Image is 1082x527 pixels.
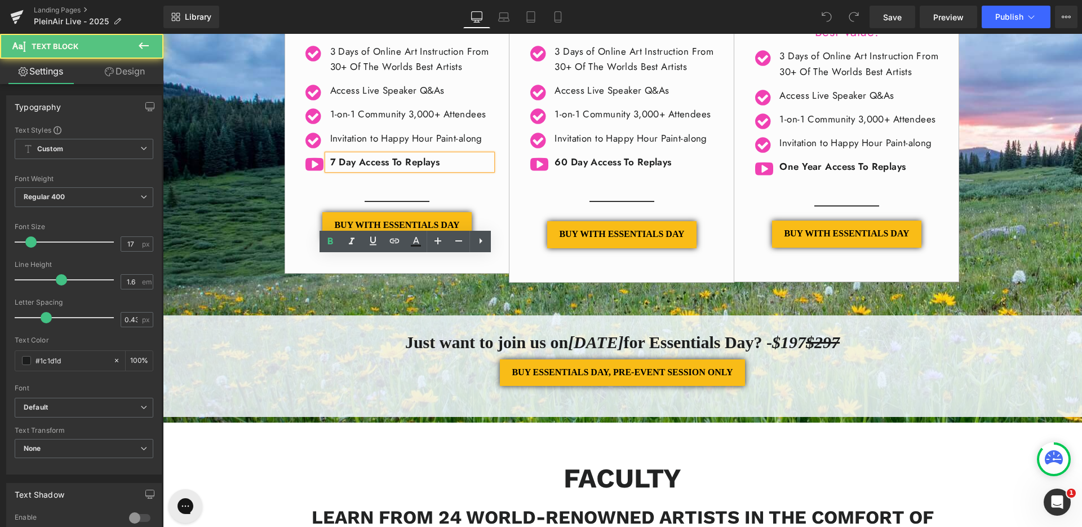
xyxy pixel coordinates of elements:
p: ​Invitation to Happy Hour Paint-along [617,102,779,117]
p: 3 Days of Online Art Instruction From 30+ Of The Worlds Best Artists [392,10,554,41]
div: Font [15,384,153,392]
b: Custom [37,144,63,154]
p: 3 Days of Online Art Instruction From 30+ Of The Worlds Best Artists [167,10,330,41]
div: Text Shadow [15,484,64,499]
a: Buy With Beginners Day - Opens in a new tab - Opens in a new tab - Opens in a new tab - Opens in ... [159,178,308,205]
strong: FACULTY [401,428,518,460]
span: PleinAir Live - 2025 [34,17,109,26]
div: % [126,351,153,371]
p: ​1-on-1 Community 3,000+ Attendees [392,73,554,88]
span: Publish [995,12,1023,21]
a: Landing Pages [34,6,163,15]
p: 3 Days of Online Art Instruction From 30+ Of The Worlds Best Artists [617,15,779,45]
p: ​1-on-1 Community 3,000+ Attendees [617,78,779,93]
strong: ​7 Day Access To Replays [167,121,277,135]
span: Library [185,12,211,22]
span: Buy Essentials Day, Pre-Event Session Only [349,332,570,345]
a: Desktop [463,6,490,28]
button: Redo [842,6,865,28]
span: px [142,316,152,323]
iframe: Intercom live chat [1044,489,1071,516]
b: Regular 400 [24,192,65,201]
div: Text Transform [15,427,153,434]
input: Color [36,354,108,367]
span: Save [883,11,902,23]
p: ​Invitation to Happy Hour Paint-along [392,97,554,112]
p: Access Live Speaker Q&As [392,49,554,64]
div: Typography [15,96,61,112]
p: Access Live Speaker Q&As [617,54,779,69]
span: 1 [1067,489,1076,498]
span: Buy With Essentials Day [621,194,746,207]
a: Mobile [544,6,571,28]
a: Laptop [490,6,517,28]
button: Gorgias live chat [6,4,39,38]
b: ​One Year Access To Replays [617,126,743,139]
div: Line Height [15,261,153,269]
s: $297 [643,299,677,318]
p: ​1-on-1 Community 3,000+ Attendees [167,73,330,88]
p: Access Live Speaker Q&As [167,49,330,64]
div: Letter Spacing [15,298,153,306]
button: More [1055,6,1077,28]
span: Preview [933,11,964,23]
strong: ​60 Day Access To Replays [392,121,508,135]
span: Buy With Essentials Day [396,194,521,207]
b: LEARN FROM 24 WORLD-RENOWNED ARTISTS IN THE COMFORT OF YOUR OWN HOME [149,472,771,520]
div: Font Size [15,223,153,231]
strong: $197 [609,299,677,318]
b: None [24,444,41,453]
a: Preview [920,6,977,28]
div: Text Styles [15,125,153,134]
a: Buy With Beginners Day - Opens in a new tab - Opens in a new tab - Opens in a new tab - Opens in ... [384,187,533,214]
div: Text Color [15,336,153,344]
i: [DATE] [405,299,460,318]
span: px [142,240,152,248]
p: ​Invitation to Happy Hour Paint-along [167,97,330,112]
a: Buy Beginners Pre-Event Session Only - Opens in a new tab - Opens in a new tab - Opens in a new t... [337,326,582,353]
a: Tablet [517,6,544,28]
span: Buy With Essentials Day [171,185,296,198]
i: Default [24,403,48,412]
a: Design [84,59,166,84]
a: New Library [163,6,219,28]
div: Font Weight [15,175,153,183]
a: Buy With Beginners Day - Opens in a new tab - Opens in a new tab - Opens in a new tab - Opens in ... [609,187,758,214]
button: Undo [815,6,838,28]
span: em [142,278,152,286]
div: Enable [15,513,118,525]
span: Text Block [32,42,78,51]
button: Publish [982,6,1050,28]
